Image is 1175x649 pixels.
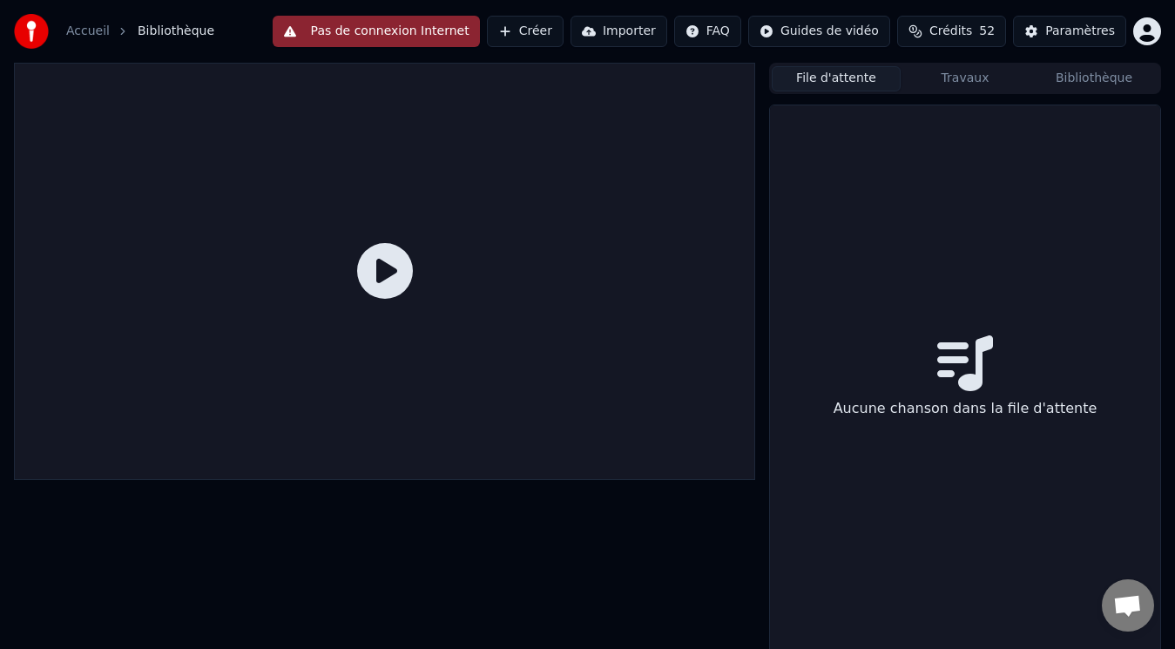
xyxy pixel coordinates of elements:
button: Créer [487,16,564,47]
span: 52 [979,23,995,40]
div: Aucune chanson dans la file d'attente [827,391,1104,426]
button: Crédits52 [897,16,1006,47]
button: Bibliothèque [1030,66,1158,91]
button: Guides de vidéo [748,16,890,47]
button: Paramètres [1013,16,1126,47]
span: Bibliothèque [138,23,214,40]
button: FAQ [674,16,741,47]
img: youka [14,14,49,49]
button: Pas de connexion Internet [273,16,480,47]
button: File d'attente [772,66,901,91]
button: Travaux [901,66,1030,91]
div: Paramètres [1045,23,1115,40]
span: Crédits [929,23,972,40]
nav: breadcrumb [66,23,214,40]
a: Ouvrir le chat [1102,579,1154,632]
a: Accueil [66,23,110,40]
button: Importer [571,16,667,47]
